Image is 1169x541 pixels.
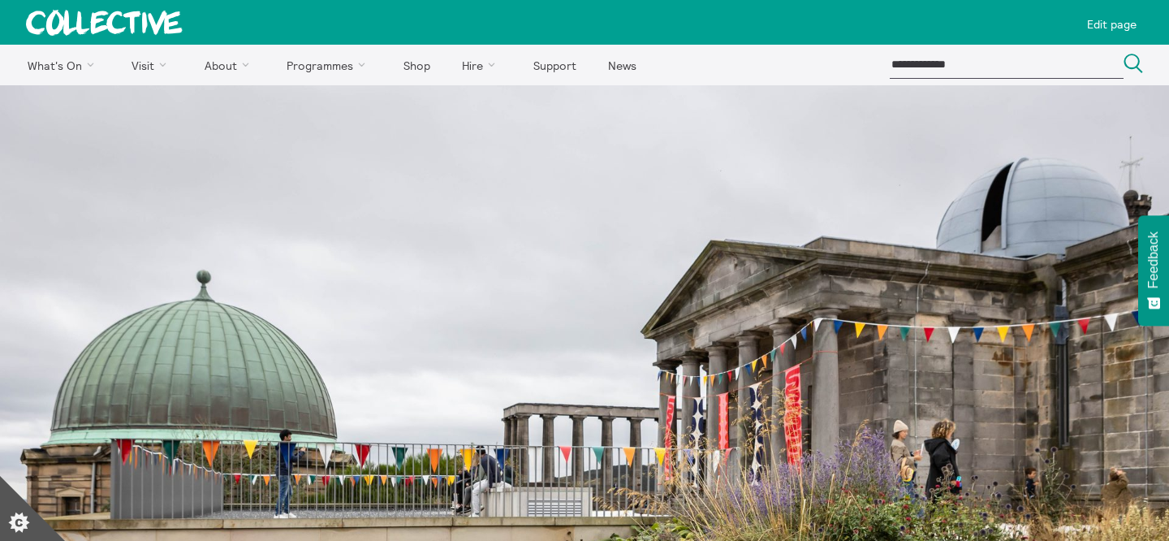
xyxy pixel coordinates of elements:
a: Hire [448,45,516,85]
button: Feedback - Show survey [1138,215,1169,326]
a: Edit page [1081,6,1143,38]
p: Edit page [1087,18,1137,31]
a: Programmes [273,45,386,85]
span: Feedback [1146,232,1161,288]
a: News [593,45,650,85]
a: What's On [13,45,114,85]
a: Support [519,45,590,85]
a: About [190,45,270,85]
a: Visit [118,45,188,85]
a: Shop [389,45,444,85]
